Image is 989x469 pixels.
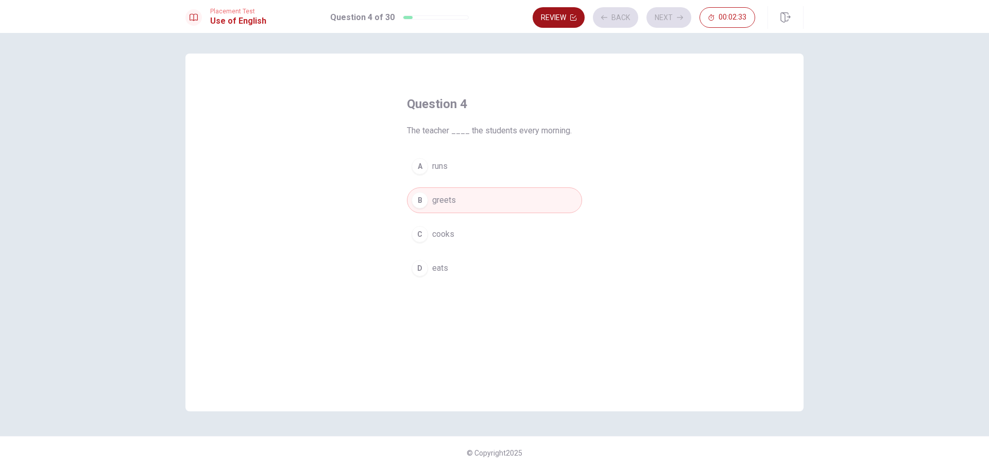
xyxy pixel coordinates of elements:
div: D [412,260,428,276]
span: 00:02:33 [719,13,746,22]
button: Deats [407,255,582,281]
div: C [412,226,428,242]
span: greets [432,194,456,206]
h1: Use of English [210,15,266,27]
div: A [412,158,428,175]
h4: Question 4 [407,96,582,112]
span: eats [432,262,448,274]
button: Aruns [407,153,582,179]
span: Placement Test [210,8,266,15]
div: B [412,192,428,209]
span: runs [432,160,448,172]
button: Bgreets [407,187,582,213]
span: © Copyright 2025 [467,449,522,457]
h1: Question 4 of 30 [330,11,395,24]
button: Review [533,7,585,28]
span: The teacher ____ the students every morning. [407,125,582,137]
button: Ccooks [407,221,582,247]
span: cooks [432,228,454,240]
button: 00:02:33 [700,7,755,28]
